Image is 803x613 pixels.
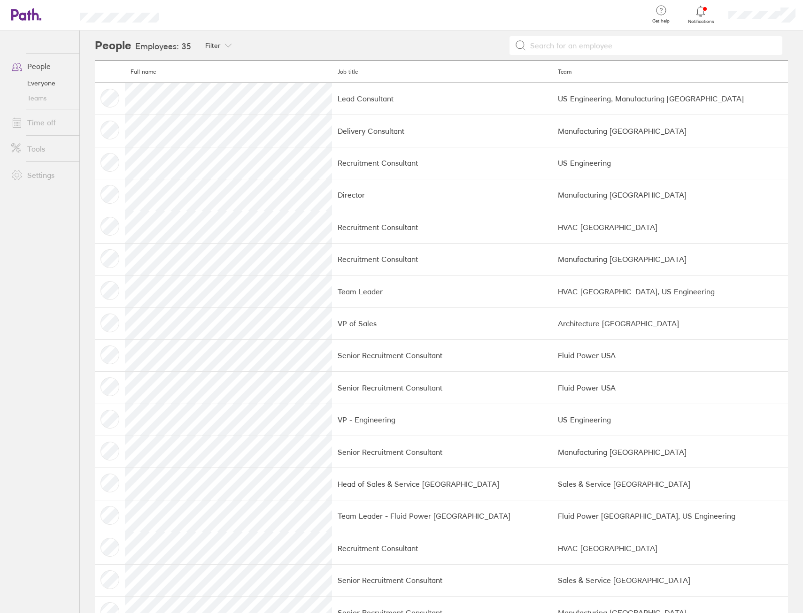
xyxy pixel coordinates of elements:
[552,372,788,404] td: Fluid Power USA
[552,307,788,339] td: Architecture [GEOGRAPHIC_DATA]
[332,339,552,371] td: Senior Recruitment Consultant
[552,436,788,468] td: Manufacturing [GEOGRAPHIC_DATA]
[332,147,552,179] td: Recruitment Consultant
[552,468,788,500] td: Sales & Service [GEOGRAPHIC_DATA]
[552,115,788,147] td: Manufacturing [GEOGRAPHIC_DATA]
[4,139,79,158] a: Tools
[552,564,788,596] td: Sales & Service [GEOGRAPHIC_DATA]
[332,307,552,339] td: VP of Sales
[332,404,552,436] td: VP - Engineering
[95,31,131,61] h2: People
[4,76,79,91] a: Everyone
[552,339,788,371] td: Fluid Power USA
[552,211,788,243] td: HVAC [GEOGRAPHIC_DATA]
[332,468,552,500] td: Head of Sales & Service [GEOGRAPHIC_DATA]
[332,211,552,243] td: Recruitment Consultant
[552,243,788,275] td: Manufacturing [GEOGRAPHIC_DATA]
[332,179,552,211] td: Director
[552,532,788,564] td: HVAC [GEOGRAPHIC_DATA]
[332,83,552,115] td: Lead Consultant
[4,57,79,76] a: People
[332,372,552,404] td: Senior Recruitment Consultant
[332,61,552,83] th: Job title
[526,37,777,54] input: Search for an employee
[332,500,552,532] td: Team Leader - Fluid Power [GEOGRAPHIC_DATA]
[332,436,552,468] td: Senior Recruitment Consultant
[552,179,788,211] td: Manufacturing [GEOGRAPHIC_DATA]
[552,276,788,307] td: HVAC [GEOGRAPHIC_DATA], US Engineering
[332,564,552,596] td: Senior Recruitment Consultant
[552,500,788,532] td: Fluid Power [GEOGRAPHIC_DATA], US Engineering
[125,61,332,83] th: Full name
[332,243,552,275] td: Recruitment Consultant
[686,5,716,24] a: Notifications
[135,42,191,52] h3: Employees: 35
[4,91,79,106] a: Teams
[552,147,788,179] td: US Engineering
[332,532,552,564] td: Recruitment Consultant
[552,83,788,115] td: US Engineering, Manufacturing [GEOGRAPHIC_DATA]
[205,42,221,49] span: Filter
[552,404,788,436] td: US Engineering
[4,166,79,184] a: Settings
[686,19,716,24] span: Notifications
[4,113,79,132] a: Time off
[332,276,552,307] td: Team Leader
[332,115,552,147] td: Delivery Consultant
[552,61,788,83] th: Team
[646,18,676,24] span: Get help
